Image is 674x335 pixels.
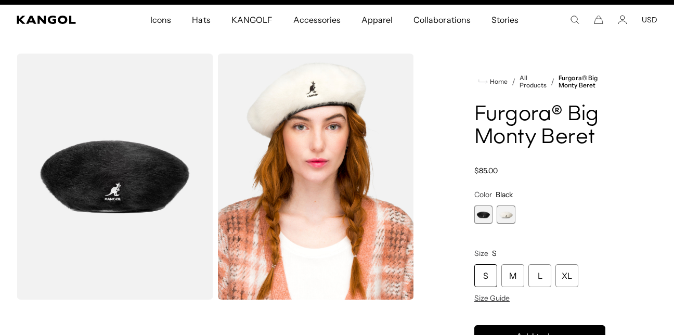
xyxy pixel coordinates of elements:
div: XL [555,264,578,287]
span: KANGOLF [231,5,273,35]
span: Apparel [361,5,393,35]
li: / [547,75,554,88]
div: S [474,264,497,287]
span: Color [474,190,492,199]
a: Furgora® Big Monty Beret [559,74,605,89]
a: All Products [520,74,547,89]
a: Home [478,77,508,86]
span: Size [474,249,488,258]
summary: Search here [570,15,579,24]
span: $85.00 [474,166,498,175]
h1: Furgora® Big Monty Beret [474,104,605,149]
span: Black [496,190,513,199]
button: USD [642,15,657,24]
a: Stories [481,5,529,35]
img: color-black [17,54,213,300]
div: M [501,264,524,287]
a: KANGOLF [221,5,283,35]
span: S [492,249,497,258]
span: Home [488,78,508,85]
div: L [528,264,551,287]
product-gallery: Gallery Viewer [17,54,414,300]
label: Black [474,205,492,224]
a: Hats [182,5,221,35]
a: Accessories [283,5,351,35]
nav: breadcrumbs [474,74,605,89]
span: Size Guide [474,293,510,303]
img: ivory [217,54,414,300]
div: 1 of 2 [474,205,492,224]
span: Icons [150,5,171,35]
div: 2 of 2 [497,205,515,224]
button: Cart [594,15,603,24]
label: Ivory [497,205,515,224]
span: Stories [491,5,519,35]
span: Collaborations [413,5,470,35]
li: / [508,75,515,88]
span: Hats [192,5,210,35]
a: Apparel [351,5,403,35]
a: Icons [140,5,182,35]
a: Collaborations [403,5,481,35]
a: Kangol [17,16,99,24]
span: Accessories [293,5,341,35]
a: Account [618,15,627,24]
